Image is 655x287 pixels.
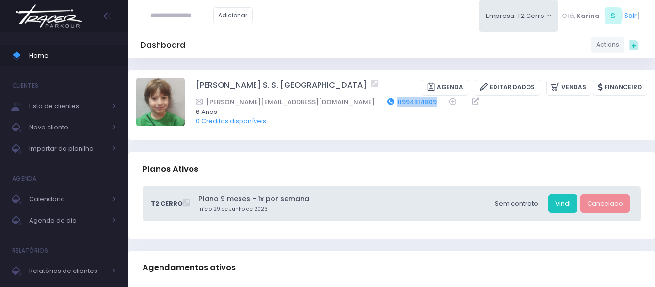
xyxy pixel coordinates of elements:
[558,5,643,27] div: [ ]
[29,121,107,134] span: Novo cliente
[196,116,266,126] a: 0 Créditos disponíveis
[12,76,38,96] h4: Clientes
[141,40,185,50] h5: Dashboard
[548,194,577,213] a: Vindi
[387,97,437,107] a: 11994814809
[136,78,185,126] img: Martin Bettelli S. S. Barletta
[576,11,600,21] span: Karina
[196,107,635,117] span: 6 Anos
[143,155,198,183] h3: Planos Ativos
[422,80,468,96] a: Agenda
[198,206,485,213] small: Início 29 de Junho de 2023
[29,193,107,206] span: Calendário
[29,100,107,112] span: Lista de clientes
[196,80,367,96] a: [PERSON_NAME] S. S. [GEOGRAPHIC_DATA]
[562,11,575,21] span: Olá,
[213,7,253,23] a: Adicionar
[488,194,545,213] div: Sem contrato
[593,80,647,96] a: Financeiro
[624,11,637,21] a: Sair
[29,265,107,277] span: Relatórios de clientes
[12,241,48,260] h4: Relatórios
[29,214,107,227] span: Agenda do dia
[151,199,183,208] span: T2 Cerro
[591,37,624,53] a: Actions
[475,80,540,96] a: Editar Dados
[198,194,485,204] a: Plano 9 meses - 1x por semana
[546,80,591,96] a: Vendas
[196,97,375,107] a: [PERSON_NAME][EMAIL_ADDRESS][DOMAIN_NAME]
[605,7,622,24] span: S
[29,143,107,155] span: Importar da planilha
[12,169,37,189] h4: Agenda
[143,254,236,281] h3: Agendamentos ativos
[29,49,116,62] span: Home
